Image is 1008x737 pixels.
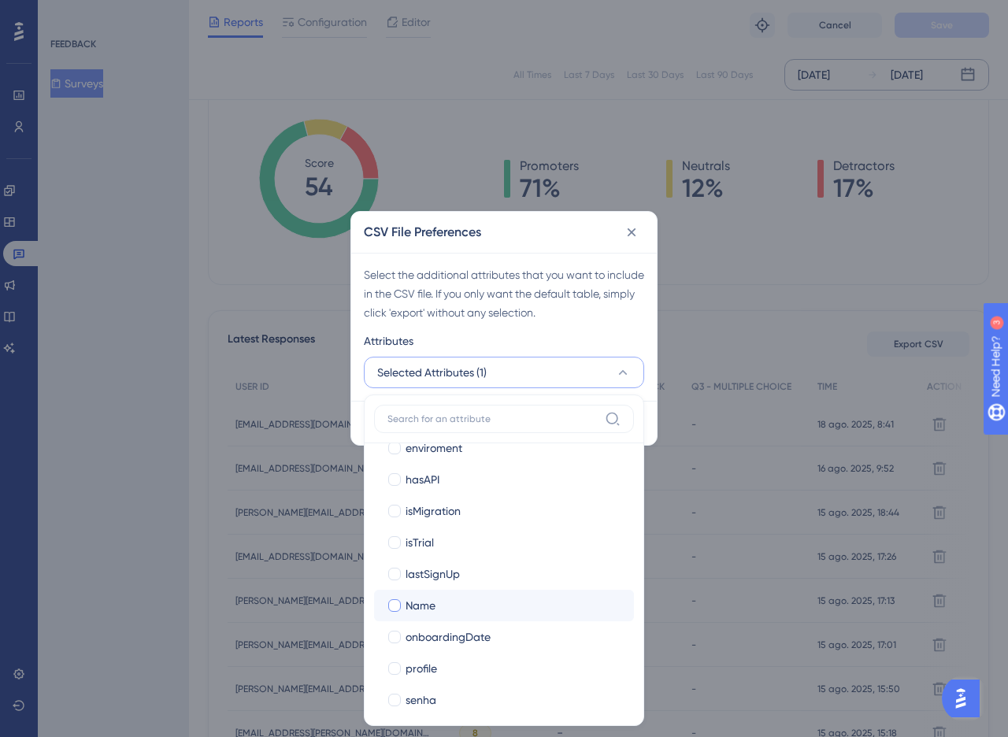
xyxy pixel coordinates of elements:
span: profile [406,659,437,678]
span: enviroment [406,439,462,457]
span: lastSignUp [406,565,460,583]
span: Name [406,596,435,615]
span: Attributes [364,331,413,350]
span: isMigration [406,502,461,520]
span: onboardingDate [406,628,491,646]
span: hasAPI [406,470,439,489]
span: Need Help? [37,4,98,23]
iframe: UserGuiding AI Assistant Launcher [942,675,989,722]
input: Search for an attribute [387,413,598,425]
h2: CSV File Preferences [364,223,481,242]
span: Selected Attributes (1) [377,363,487,382]
span: isTrial [406,533,434,552]
div: 3 [109,8,114,20]
span: senha [406,691,436,709]
div: Select the additional attributes that you want to include in the CSV file. If you only want the d... [364,265,644,322]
